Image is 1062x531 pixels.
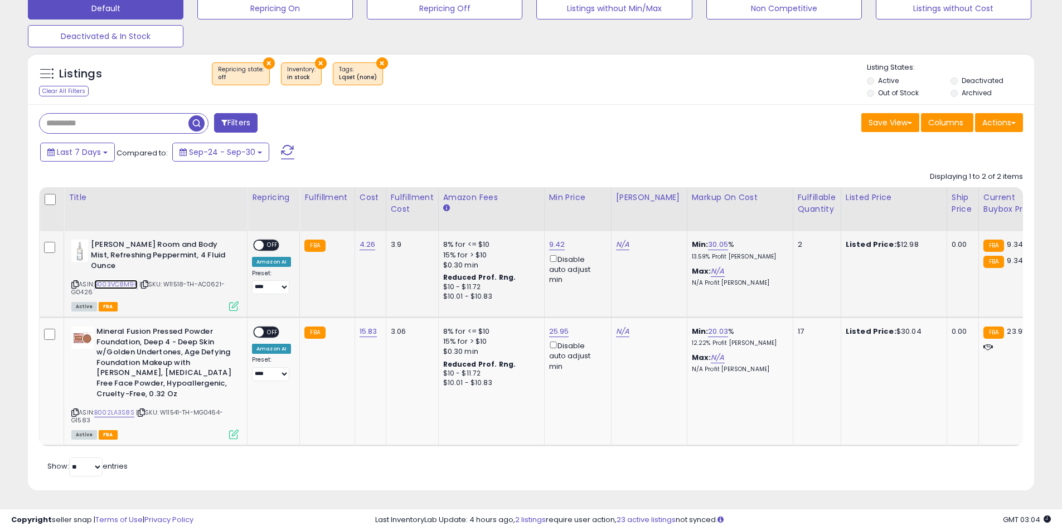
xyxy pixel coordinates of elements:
[189,147,255,158] span: Sep-24 - Sep-30
[57,147,101,158] span: Last 7 Days
[1007,326,1027,337] span: 23.95
[549,253,603,285] div: Disable auto adjust min
[549,192,607,203] div: Min Price
[515,514,546,525] a: 2 listings
[1007,255,1023,266] span: 9.34
[71,408,223,425] span: | SKU: W11541-TH-MG0464-G1583
[443,369,536,378] div: $10 - $11.72
[549,326,569,337] a: 25.95
[711,266,724,277] a: N/A
[360,192,381,203] div: Cost
[59,66,102,82] h5: Listings
[846,240,938,250] div: $12.98
[692,326,709,337] b: Min:
[549,339,603,372] div: Disable auto adjust min
[11,515,193,525] div: seller snap | |
[443,203,450,213] small: Amazon Fees.
[40,143,115,162] button: Last 7 Days
[867,62,1034,73] p: Listing States:
[443,347,536,357] div: $0.30 min
[443,337,536,347] div: 15% for > $10
[692,352,711,363] b: Max:
[952,327,970,337] div: 0.00
[376,57,388,69] button: ×
[315,57,327,69] button: ×
[692,192,788,203] div: Markup on Cost
[360,239,376,250] a: 4.26
[96,327,232,402] b: Mineral Fusion Pressed Powder Foundation, Deep 4 - Deep Skin w/Golden Undertones, Age Defying Fou...
[443,260,536,270] div: $0.30 min
[692,279,784,287] p: N/A Profit [PERSON_NAME]
[983,256,1004,268] small: FBA
[928,117,963,128] span: Columns
[549,239,565,250] a: 9.42
[952,240,970,250] div: 0.00
[252,270,291,295] div: Preset:
[172,143,269,162] button: Sep-24 - Sep-30
[47,461,128,471] span: Show: entries
[91,240,226,274] b: [PERSON_NAME] Room and Body Mist, Refreshing Peppermint, 4 Fluid Ounce
[71,430,97,440] span: All listings currently available for purchase on Amazon
[443,327,536,337] div: 8% for <= $10
[708,239,728,250] a: 30.05
[95,514,143,525] a: Terms of Use
[846,192,942,203] div: Listed Price
[708,326,728,337] a: 20.03
[263,57,275,69] button: ×
[252,344,291,354] div: Amazon AI
[687,187,793,231] th: The percentage added to the cost of goods (COGS) that forms the calculator for Min & Max prices.
[304,327,325,339] small: FBA
[930,172,1023,182] div: Displaying 1 to 2 of 2 items
[391,192,434,215] div: Fulfillment Cost
[264,241,282,250] span: OFF
[443,378,536,388] div: $10.01 - $10.83
[983,240,1004,252] small: FBA
[99,302,118,311] span: FBA
[339,74,377,81] div: Lqset (none)
[616,239,629,250] a: N/A
[983,327,1004,339] small: FBA
[443,282,536,292] div: $10 - $11.72
[1003,514,1051,525] span: 2025-10-8 03:04 GMT
[94,408,134,417] a: B002LA3S8S
[692,253,784,261] p: 13.59% Profit [PERSON_NAME]
[692,366,784,373] p: N/A Profit [PERSON_NAME]
[218,74,264,81] div: off
[71,302,97,311] span: All listings currently available for purchase on Amazon
[287,74,316,81] div: in stock
[692,266,711,276] b: Max:
[878,88,919,98] label: Out of Stock
[71,327,94,349] img: 312sE9VML7L._SL40_.jpg
[616,192,682,203] div: [PERSON_NAME]
[443,192,540,203] div: Amazon Fees
[69,192,243,203] div: Title
[692,239,709,250] b: Min:
[391,327,430,337] div: 3.06
[218,65,264,82] span: Repricing state :
[921,113,973,132] button: Columns
[304,192,350,203] div: Fulfillment
[71,327,239,438] div: ASIN:
[443,240,536,250] div: 8% for <= $10
[846,239,896,250] b: Listed Price:
[339,65,377,82] span: Tags :
[846,327,938,337] div: $30.04
[962,76,1003,85] label: Deactivated
[1007,239,1023,250] span: 9.34
[692,240,784,260] div: %
[443,272,516,282] b: Reduced Prof. Rng.
[71,240,88,262] img: 31T2XTp0PCL._SL40_.jpg
[252,192,295,203] div: Repricing
[616,326,629,337] a: N/A
[692,339,784,347] p: 12.22% Profit [PERSON_NAME]
[71,240,239,310] div: ASIN:
[962,88,992,98] label: Archived
[443,292,536,301] div: $10.01 - $10.83
[846,326,896,337] b: Listed Price:
[975,113,1023,132] button: Actions
[983,192,1041,215] div: Current Buybox Price
[252,257,291,267] div: Amazon AI
[360,326,377,337] a: 15.83
[99,430,118,440] span: FBA
[443,250,536,260] div: 15% for > $10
